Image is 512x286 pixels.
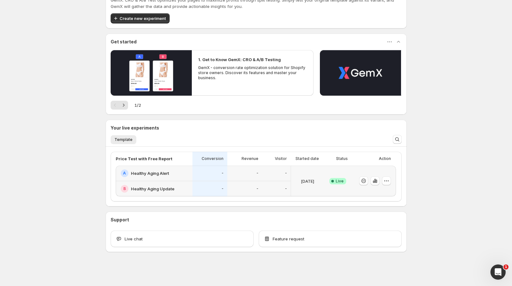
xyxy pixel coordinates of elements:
button: Play video [320,50,401,96]
p: - [285,171,287,176]
p: - [285,186,287,191]
p: - [222,186,224,191]
h2: A [123,171,126,176]
p: - [256,171,258,176]
h3: Your live experiments [111,125,159,131]
p: Conversion [202,156,224,161]
span: 1 [503,264,509,270]
p: GemX - conversion rate optimization solution for Shopify store owners. Discover its features and ... [198,65,307,80]
h2: Healthy Aging Alert [131,170,169,176]
span: Template [114,137,133,142]
p: Visitor [275,156,287,161]
span: Live chat [125,236,143,242]
button: Play video [111,50,192,96]
span: Feature request [273,236,304,242]
span: 1 / 2 [134,102,141,108]
p: Status [336,156,348,161]
p: [DATE] [301,178,314,184]
p: Revenue [242,156,258,161]
h3: Get started [111,39,137,45]
span: Create new experiment [120,15,166,22]
span: Live [336,179,344,184]
button: Next [119,101,128,110]
h2: 1. Get to Know GemX: CRO & A/B Testing [198,56,281,63]
p: Started date [295,156,319,161]
p: - [256,186,258,191]
h3: Support [111,217,129,223]
p: Action [379,156,391,161]
p: - [222,171,224,176]
h2: Healthy Aging Update [131,186,174,192]
h2: B [123,186,126,191]
iframe: Intercom live chat [490,264,506,280]
button: Search and filter results [393,135,402,144]
button: Create new experiment [111,13,170,23]
p: Price Test with Free Report [116,156,172,162]
nav: Pagination [111,101,128,110]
